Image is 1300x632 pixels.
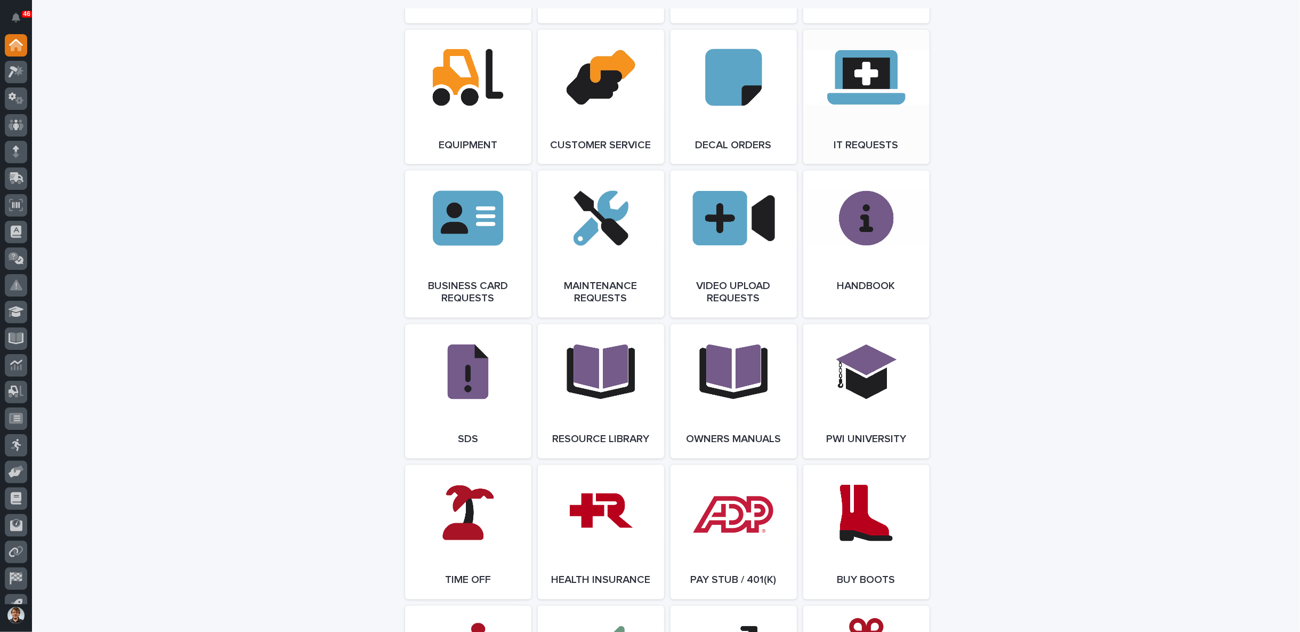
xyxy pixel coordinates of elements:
[405,171,531,318] a: Business Card Requests
[803,30,930,164] a: IT Requests
[405,324,531,459] a: SDS
[671,324,797,459] a: Owners Manuals
[538,30,664,164] a: Customer Service
[671,465,797,599] a: Pay Stub / 401(k)
[803,171,930,318] a: Handbook
[803,324,930,459] a: PWI University
[538,324,664,459] a: Resource Library
[538,171,664,318] a: Maintenance Requests
[13,13,27,30] div: Notifications46
[671,171,797,318] a: Video Upload Requests
[23,10,30,18] p: 46
[538,465,664,599] a: Health Insurance
[405,30,531,164] a: Equipment
[803,465,930,599] a: Buy Boots
[5,6,27,29] button: Notifications
[405,465,531,599] a: Time Off
[5,604,27,627] button: users-avatar
[671,30,797,164] a: Decal Orders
